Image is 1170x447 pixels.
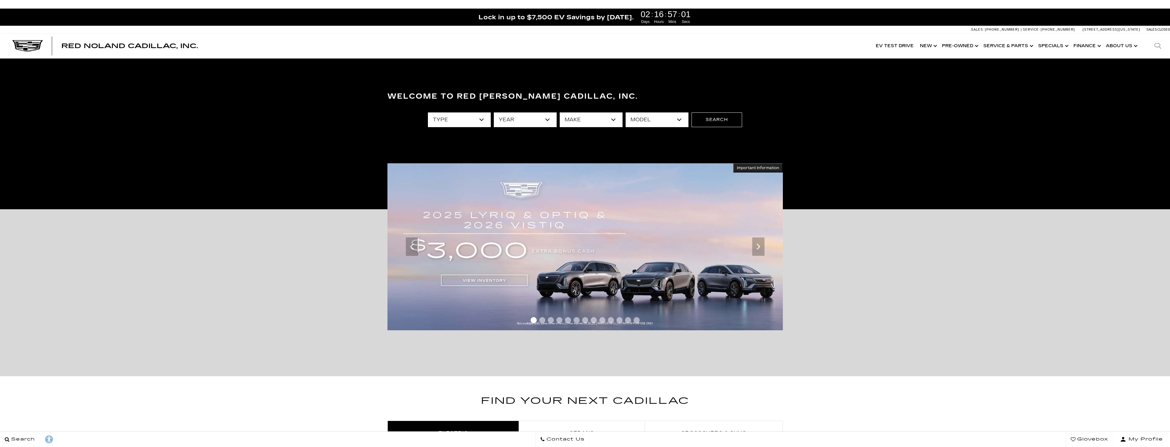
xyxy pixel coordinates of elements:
[752,237,764,256] div: Next
[591,317,597,323] span: Go to slide 8
[519,421,645,445] a: Sedans
[651,10,653,19] span: :
[406,237,418,256] div: Previous
[1035,34,1070,58] a: Specials
[681,430,746,436] span: Crossovers & SUVs
[539,317,545,323] span: Go to slide 2
[971,28,1021,31] a: Sales: [PHONE_NUMBER]
[625,317,631,323] span: Go to slide 12
[737,165,779,170] span: Important Information
[939,34,980,58] a: Pre-Owned
[560,112,623,127] select: Filter by make
[645,421,783,445] a: Crossovers & SUVs
[387,90,783,103] h3: Welcome to Red [PERSON_NAME] Cadillac, Inc.
[582,317,588,323] span: Go to slide 7
[665,10,667,19] span: :
[634,317,640,323] span: Go to slide 13
[667,10,678,19] span: 57
[438,430,468,436] span: Electric
[61,43,198,49] a: Red Noland Cadillac, Inc.
[478,13,634,21] span: Lock in up to $7,500 EV Savings by [DATE].
[1021,28,1077,31] a: Service: [PHONE_NUMBER]
[608,317,614,323] span: Go to slide 10
[12,40,43,52] img: Cadillac Dark Logo with Cadillac White Text
[61,42,198,50] span: Red Noland Cadillac, Inc.
[980,34,1035,58] a: Service & Parts
[388,421,519,445] a: Electric
[873,34,917,58] a: EV Test Drive
[1083,28,1140,32] a: [STREET_ADDRESS][US_STATE]
[1076,435,1108,444] span: Glovebox
[678,10,680,19] span: :
[565,317,571,323] span: Go to slide 5
[680,10,692,19] span: 01
[971,28,984,32] span: Sales:
[387,163,783,330] img: 2509-September-FOM-2025-cta-bonus-cash
[1126,435,1163,444] span: My Profile
[616,317,623,323] span: Go to slide 11
[387,393,783,416] h2: Find Your Next Cadillac
[1070,34,1103,58] a: Finance
[653,19,665,25] span: Hours
[1066,432,1113,447] a: Glovebox
[1023,28,1040,32] span: Service:
[667,19,678,25] span: Mins
[535,432,589,447] a: Contact Us
[626,112,688,127] select: Filter by model
[531,317,537,323] span: Go to slide 1
[680,19,692,25] span: Secs
[917,34,939,58] a: New
[548,317,554,323] span: Go to slide 3
[1157,28,1170,32] span: Closed
[1146,28,1157,32] span: Sales:
[556,317,562,323] span: Go to slide 4
[692,112,742,127] button: Search
[1103,34,1139,58] a: About Us
[428,112,491,127] select: Filter by type
[494,112,557,127] select: Filter by year
[1041,28,1075,32] span: [PHONE_NUMBER]
[10,435,35,444] span: Search
[1113,432,1170,447] button: Open user profile menu
[599,317,605,323] span: Go to slide 9
[985,28,1019,32] span: [PHONE_NUMBER]
[640,19,651,25] span: Days
[640,10,651,19] span: 02
[545,435,585,444] span: Contact Us
[570,430,594,436] span: Sedans
[574,317,580,323] span: Go to slide 6
[1160,12,1167,19] a: Close
[653,10,665,19] span: 16
[733,163,783,172] button: Important Information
